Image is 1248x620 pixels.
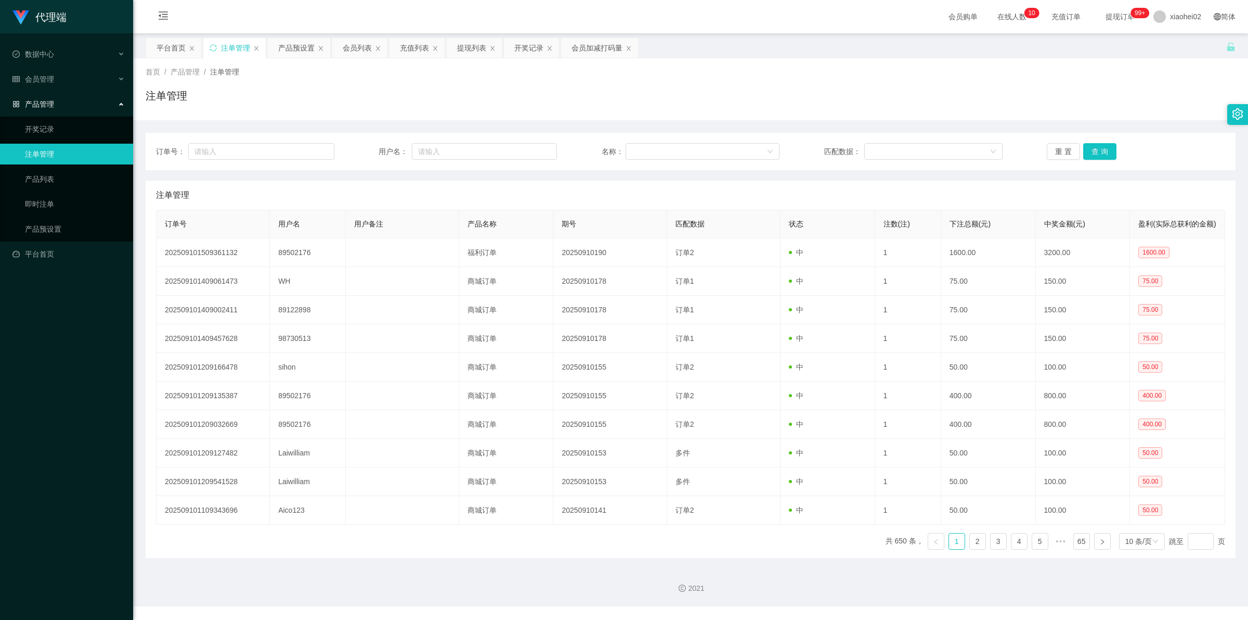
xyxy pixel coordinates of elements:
span: 订单1 [675,277,694,285]
div: 注单管理 [221,38,250,58]
span: 用户名： [379,146,412,157]
span: 50.00 [1138,476,1162,487]
span: 中 [789,449,803,457]
li: 3 [990,533,1007,550]
span: 50.00 [1138,361,1162,373]
a: 即时注单 [25,194,125,214]
i: 图标: close [489,45,496,52]
div: 平台首页 [157,38,186,58]
td: 98730513 [270,324,345,353]
i: 图标: close [432,45,438,52]
td: 202509101209541528 [157,467,270,496]
span: 中 [789,277,803,285]
span: 多件 [675,449,690,457]
span: 中 [789,306,803,314]
td: 100.00 [1036,496,1130,525]
span: 注单管理 [156,189,189,201]
td: sihon [270,353,345,382]
sup: 1151 [1130,8,1149,18]
td: WH [270,267,345,296]
span: 中 [789,477,803,486]
td: 商城订单 [459,467,554,496]
i: 图标: setting [1232,108,1243,120]
td: Laiwilliam [270,439,345,467]
button: 重 置 [1047,143,1080,160]
i: 图标: close [547,45,553,52]
i: 图标: unlock [1226,42,1236,52]
td: 20250910155 [553,382,667,410]
span: 充值订单 [1046,13,1086,20]
td: 800.00 [1036,382,1130,410]
a: 产品预设置 [25,219,125,239]
li: 65 [1073,533,1090,550]
i: 图标: close [318,45,324,52]
i: 图标: left [933,539,939,545]
i: 图标: copyright [679,585,686,592]
i: 图标: right [1099,539,1106,545]
a: 5 [1032,534,1048,549]
td: 商城订单 [459,353,554,382]
div: 会员列表 [343,38,372,58]
span: 75.00 [1138,275,1162,287]
span: 400.00 [1138,390,1166,401]
span: 订单2 [675,363,694,371]
td: 202509101209032669 [157,410,270,439]
i: 图标: down [990,148,996,156]
span: 多件 [675,477,690,486]
i: 图标: sync [210,44,217,52]
div: 开奖记录 [514,38,543,58]
td: 1 [875,410,941,439]
p: 1 [1028,8,1032,18]
div: 提现列表 [457,38,486,58]
span: 中 [789,391,803,400]
i: 图标: close [375,45,381,52]
td: 400.00 [941,410,1036,439]
td: 20250910155 [553,410,667,439]
a: 产品列表 [25,169,125,189]
td: 1 [875,353,941,382]
a: 1 [949,534,965,549]
td: 202509101509361132 [157,238,270,267]
span: ••• [1052,533,1069,550]
span: 50.00 [1138,447,1162,459]
td: 1 [875,267,941,296]
td: 3200.00 [1036,238,1130,267]
li: 向后 5 页 [1052,533,1069,550]
td: 50.00 [941,439,1036,467]
td: 1 [875,382,941,410]
td: 1 [875,324,941,353]
span: 中 [789,248,803,257]
button: 查 询 [1083,143,1116,160]
td: 100.00 [1036,353,1130,382]
td: 商城订单 [459,296,554,324]
sup: 10 [1024,8,1039,18]
span: 盈利(实际总获利的金额) [1138,220,1216,228]
td: 20250910141 [553,496,667,525]
td: 商城订单 [459,410,554,439]
span: 75.00 [1138,333,1162,344]
td: 20250910153 [553,439,667,467]
td: 800.00 [1036,410,1130,439]
i: 图标: appstore-o [12,100,20,108]
td: 89122898 [270,296,345,324]
span: 订单2 [675,391,694,400]
span: 400.00 [1138,419,1166,430]
img: logo.9652507e.png [12,10,29,25]
span: 75.00 [1138,304,1162,315]
span: 期号 [562,220,576,228]
td: 100.00 [1036,467,1130,496]
td: 商城订单 [459,324,554,353]
li: 下一页 [1094,533,1111,550]
span: 订单号 [165,220,187,228]
span: 订单1 [675,306,694,314]
span: 中 [789,420,803,428]
span: 注数(注) [883,220,910,228]
td: 100.00 [1036,439,1130,467]
div: 会员加减打码量 [571,38,622,58]
td: 202509101109343696 [157,496,270,525]
td: 75.00 [941,296,1036,324]
li: 4 [1011,533,1028,550]
td: 202509101409061473 [157,267,270,296]
td: 202509101409002411 [157,296,270,324]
